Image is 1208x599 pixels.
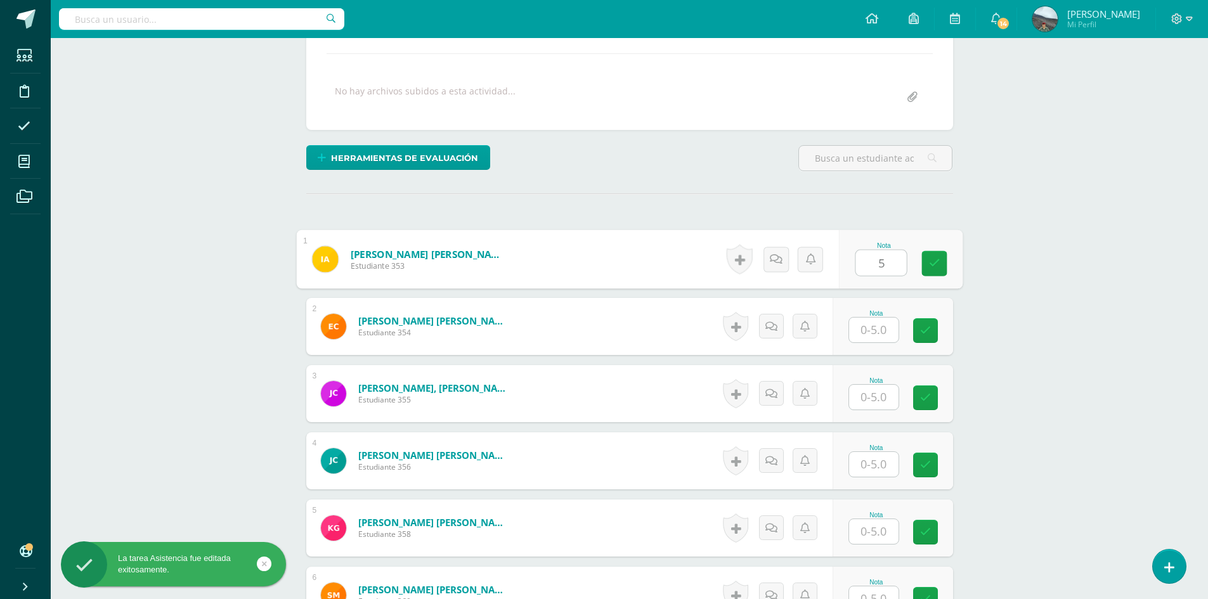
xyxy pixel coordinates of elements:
[996,16,1010,30] span: 14
[358,461,510,472] span: Estudiante 356
[358,327,510,338] span: Estudiante 354
[321,515,346,541] img: d89a03465e13704d1b376d81302045c8.png
[59,8,344,30] input: Busca un usuario...
[358,394,510,405] span: Estudiante 355
[358,382,510,394] a: [PERSON_NAME], [PERSON_NAME]
[335,85,516,110] div: No hay archivos subidos a esta actividad...
[1032,6,1058,32] img: a200b1b31932d37f87f23791cb9db2b6.png
[848,310,904,317] div: Nota
[848,377,904,384] div: Nota
[848,512,904,518] div: Nota
[358,449,510,461] a: [PERSON_NAME] [PERSON_NAME]
[848,579,904,586] div: Nota
[849,519,899,544] input: 0-5.0
[358,314,510,327] a: [PERSON_NAME] [PERSON_NAME]
[321,314,346,339] img: 1211eed916467ea5ee03a65448f6d56b.png
[331,146,478,170] span: Herramientas de evaluación
[848,444,904,451] div: Nota
[855,242,912,249] div: Nota
[321,448,346,473] img: daf2777a74b235be902ab2f3235d7941.png
[306,145,490,170] a: Herramientas de evaluación
[849,452,899,477] input: 0-5.0
[1067,8,1140,20] span: [PERSON_NAME]
[849,385,899,409] input: 0-5.0
[849,318,899,342] input: 0-5.0
[321,381,346,406] img: 2316240dc8904127d84885116ab4f031.png
[312,246,338,272] img: 52c89a90fe56a0a84ba1819900f22042.png
[1067,19,1140,30] span: Mi Perfil
[358,516,510,529] a: [PERSON_NAME] [PERSON_NAME]
[358,583,510,596] a: [PERSON_NAME] [PERSON_NAME]
[61,553,286,576] div: La tarea Asistencia fue editada exitosamente.
[358,529,510,539] span: Estudiante 358
[855,250,906,276] input: 0-5.0
[350,247,507,261] a: [PERSON_NAME] [PERSON_NAME]
[799,146,952,171] input: Busca un estudiante aquí...
[350,261,507,272] span: Estudiante 353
